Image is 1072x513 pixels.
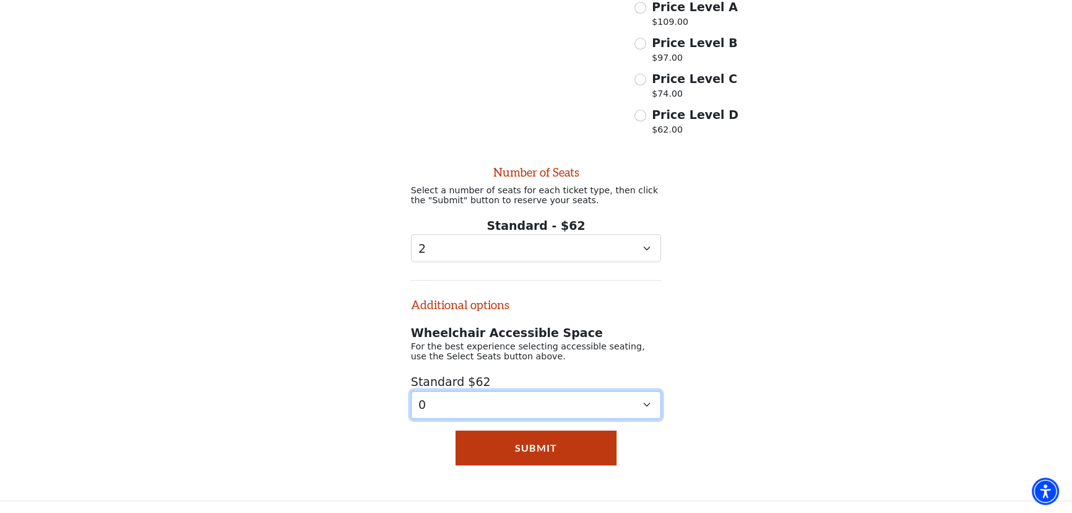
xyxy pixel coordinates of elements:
[411,217,662,262] div: Standard - $62
[411,185,662,205] p: Select a number of seats for each ticket type, then click the "Submit" button to reserve your seats.
[411,391,662,419] select: Select quantity for Standard
[411,373,662,418] div: Standard $62
[411,280,662,312] h2: Additional options
[456,431,616,465] button: Submit
[634,38,646,50] input: Price Level B
[652,36,737,50] span: Price Level B
[634,110,646,121] input: Price Level D
[411,165,662,180] h2: Number of Seats
[634,74,646,85] input: Price Level C
[652,51,737,68] p: $97.00
[634,2,646,14] input: Price Level A
[652,123,738,140] p: $62.00
[411,341,662,361] p: For the best experience selecting accessible seating, use the Select Seats button above.
[652,87,737,104] p: $74.00
[1032,478,1059,505] div: Accessibility Menu
[411,326,603,340] span: Wheelchair Accessible Space
[652,15,738,32] p: $109.00
[652,72,737,85] span: Price Level C
[652,108,738,121] span: Price Level D
[411,234,662,262] select: Select quantity for Standard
